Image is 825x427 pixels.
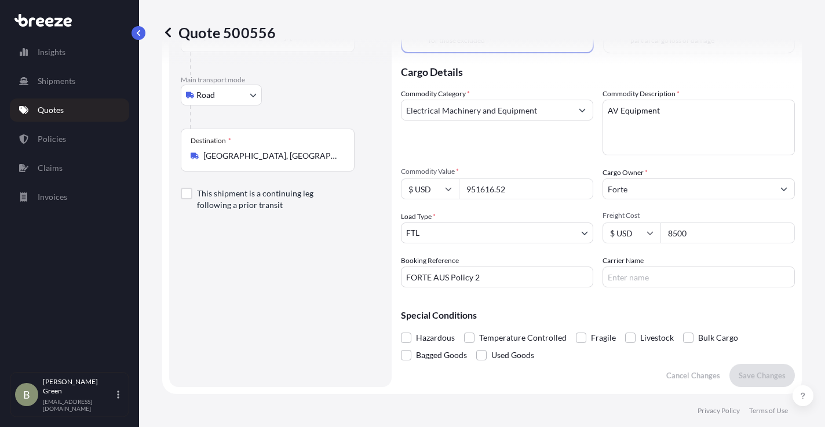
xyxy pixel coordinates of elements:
input: Destination [203,150,340,162]
input: Full name [603,178,773,199]
p: [PERSON_NAME] Green [43,377,115,396]
input: Type amount [459,178,593,199]
p: Quotes [38,104,64,116]
a: Quotes [10,98,129,122]
p: Claims [38,162,63,174]
button: Cancel Changes [657,364,729,387]
button: Show suggestions [572,100,593,121]
a: Terms of Use [749,406,788,415]
a: Shipments [10,70,129,93]
span: Freight Cost [603,211,795,220]
p: Special Conditions [401,311,795,320]
span: Hazardous [416,329,455,346]
span: Used Goods [491,346,534,364]
p: Cargo Details [401,53,795,88]
label: Cargo Owner [603,167,648,178]
label: This shipment is a continuing leg following a prior transit [197,188,345,211]
p: Quote 500556 [162,23,276,42]
button: Save Changes [729,364,795,387]
p: [EMAIL_ADDRESS][DOMAIN_NAME] [43,398,115,412]
label: Booking Reference [401,255,459,267]
span: FTL [406,227,419,239]
span: Livestock [640,329,674,346]
span: Bagged Goods [416,346,467,364]
a: Privacy Policy [698,406,740,415]
textarea: AV Equipment [603,100,795,155]
input: Enter name [603,267,795,287]
span: Temperature Controlled [479,329,567,346]
input: Your internal reference [401,267,593,287]
span: B [23,389,30,400]
button: Show suggestions [773,178,794,199]
p: Insights [38,46,65,58]
p: Invoices [38,191,67,203]
p: Save Changes [739,370,786,381]
button: FTL [401,222,593,243]
span: Load Type [401,211,436,222]
span: Commodity Value [401,167,593,176]
span: Road [196,89,215,101]
input: Enter amount [660,222,795,243]
p: Policies [38,133,66,145]
div: Destination [191,136,231,145]
a: Insights [10,41,129,64]
p: Cancel Changes [666,370,720,381]
p: Shipments [38,75,75,87]
a: Invoices [10,185,129,209]
a: Claims [10,156,129,180]
a: Policies [10,127,129,151]
button: Select transport [181,85,262,105]
input: Select a commodity type [401,100,572,121]
label: Commodity Description [603,88,680,100]
label: Commodity Category [401,88,470,100]
label: Carrier Name [603,255,644,267]
p: Main transport mode [181,75,380,85]
span: Fragile [591,329,616,346]
span: Bulk Cargo [698,329,738,346]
